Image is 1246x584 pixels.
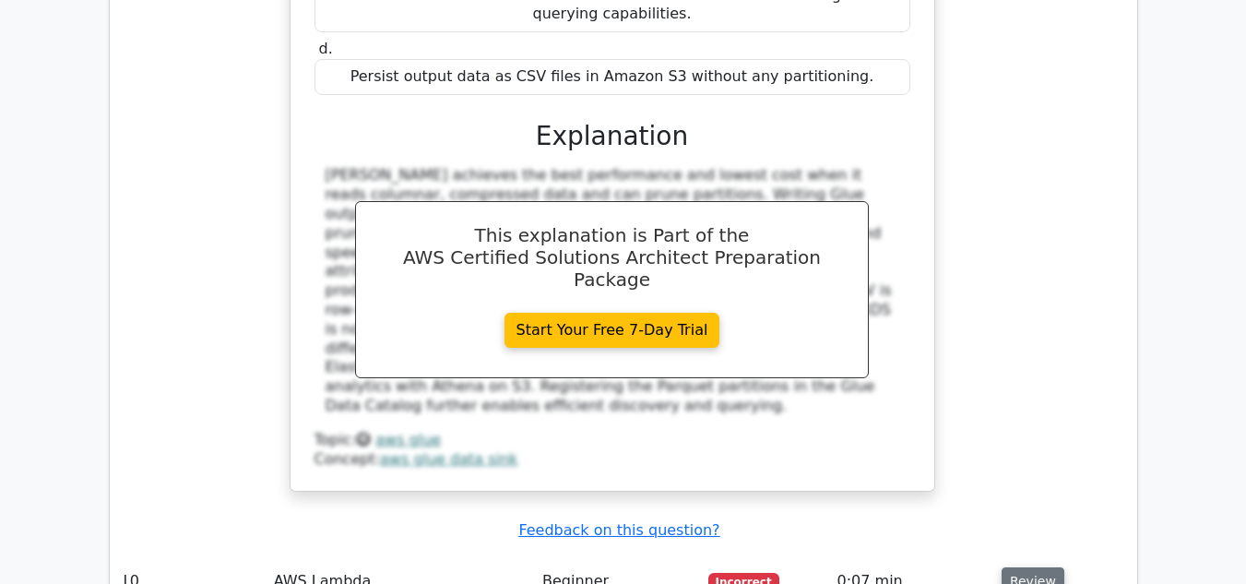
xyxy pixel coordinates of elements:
[326,166,899,415] div: [PERSON_NAME] achieves the best performance and lowest cost when it reads columnar, compressed da...
[518,521,719,539] a: Feedback on this question?
[375,431,441,448] a: aws glue
[380,450,517,468] a: aws glue data sink
[314,431,910,450] div: Topic:
[314,450,910,470] div: Concept:
[314,59,910,95] div: Persist output data as CSV files in Amazon S3 without any partitioning.
[504,313,720,348] a: Start Your Free 7-Day Trial
[326,121,899,152] h3: Explanation
[319,40,333,57] span: d.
